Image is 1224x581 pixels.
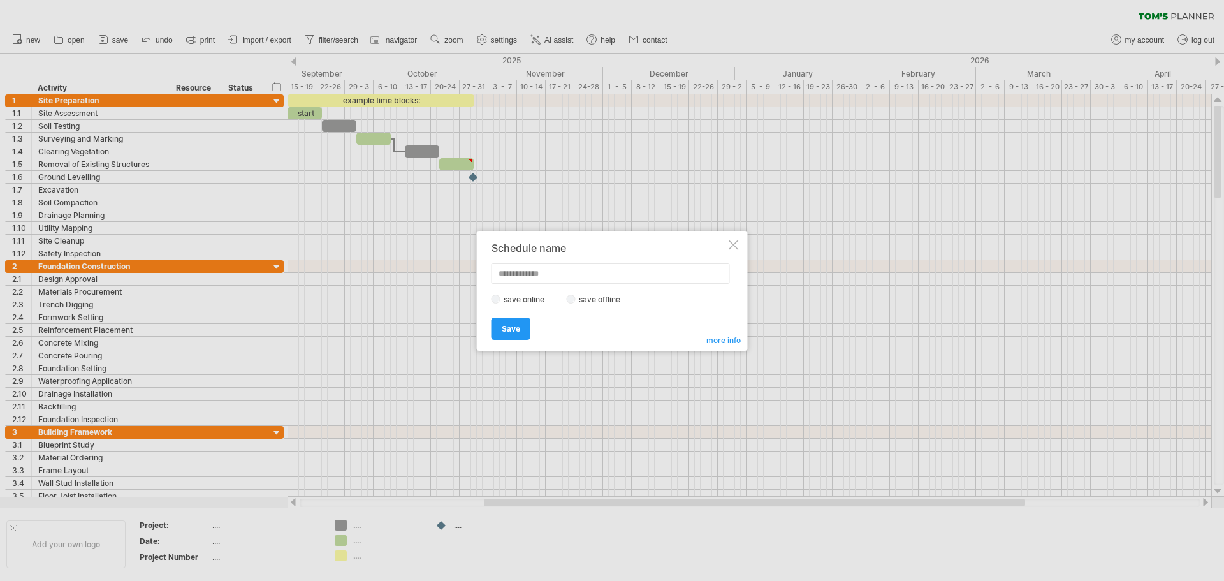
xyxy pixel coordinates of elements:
[706,335,741,345] span: more info
[500,295,555,304] label: save online
[492,318,530,340] a: Save
[492,242,726,254] div: Schedule name
[576,295,631,304] label: save offline
[502,324,520,334] span: Save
